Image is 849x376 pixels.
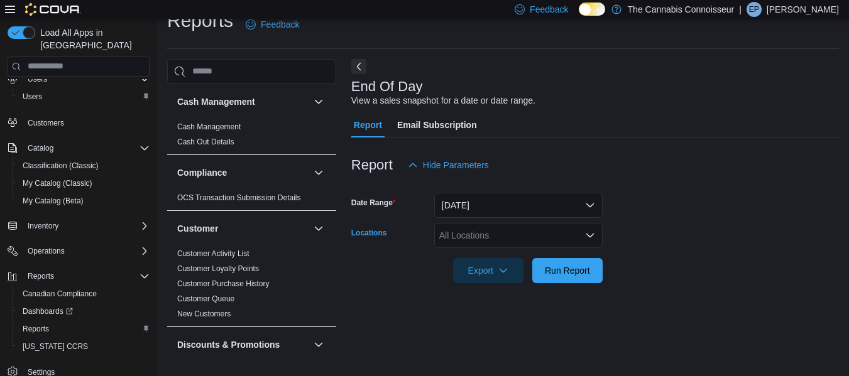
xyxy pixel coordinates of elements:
[23,289,97,299] span: Canadian Compliance
[23,218,150,234] span: Inventory
[13,303,155,320] a: Dashboards
[461,258,516,283] span: Export
[28,118,64,128] span: Customers
[28,246,65,256] span: Operations
[747,2,762,17] div: Elysha Park
[23,244,70,259] button: Operations
[23,92,42,102] span: Users
[13,88,155,105] button: Users
[13,157,155,175] button: Classification (Classic)
[23,324,49,334] span: Reports
[177,309,231,319] span: New Customers
[18,176,150,191] span: My Catalog (Classic)
[351,158,393,173] h3: Report
[177,338,280,351] h3: Discounts & Promotions
[3,267,155,285] button: Reports
[351,198,396,208] label: Date Range
[18,176,97,191] a: My Catalog (Classic)
[351,228,387,238] label: Locations
[532,258,603,283] button: Run Report
[351,94,535,107] div: View a sales snapshot for a date or date range.
[18,193,150,208] span: My Catalog (Beta)
[354,112,382,137] span: Report
[18,304,150,319] span: Dashboards
[177,166,227,179] h3: Compliance
[311,94,326,109] button: Cash Management
[311,337,326,352] button: Discounts & Promotions
[311,165,326,180] button: Compliance
[177,294,234,304] span: Customer Queue
[579,3,605,16] input: Dark Mode
[177,365,211,375] span: Discounts
[177,264,259,273] a: Customer Loyalty Points
[749,2,759,17] span: EP
[241,12,304,37] a: Feedback
[3,242,155,260] button: Operations
[261,18,299,31] span: Feedback
[167,8,233,33] h1: Reports
[18,158,150,173] span: Classification (Classic)
[23,306,73,316] span: Dashboards
[423,159,489,171] span: Hide Parameters
[177,222,309,235] button: Customer
[25,3,81,16] img: Cova
[18,286,150,301] span: Canadian Compliance
[3,217,155,235] button: Inventory
[18,89,150,104] span: Users
[23,115,69,131] a: Customers
[13,192,155,210] button: My Catalog (Beta)
[13,285,155,303] button: Canadian Compliance
[177,122,241,132] span: Cash Management
[167,119,336,154] div: Cash Management
[311,221,326,236] button: Customer
[351,79,423,94] h3: End Of Day
[13,320,155,338] button: Reports
[23,196,84,206] span: My Catalog (Beta)
[177,294,234,303] a: Customer Queue
[177,95,255,108] h3: Cash Management
[23,269,150,284] span: Reports
[177,279,270,288] a: Customer Purchase History
[530,3,568,16] span: Feedback
[28,74,47,84] span: Users
[167,190,336,210] div: Compliance
[628,2,735,17] p: The Cannabis Connoisseur
[13,175,155,192] button: My Catalog (Classic)
[177,365,211,374] a: Discounts
[23,178,92,188] span: My Catalog (Classic)
[177,193,301,202] a: OCS Transaction Submission Details
[177,249,249,258] a: Customer Activity List
[18,193,89,208] a: My Catalog (Beta)
[28,143,53,153] span: Catalog
[23,72,52,87] button: Users
[177,264,259,274] span: Customer Loyalty Points
[18,158,104,173] a: Classification (Classic)
[177,309,231,318] a: New Customers
[28,271,54,281] span: Reports
[23,244,150,259] span: Operations
[585,230,595,240] button: Open list of options
[23,218,63,234] button: Inventory
[23,141,150,156] span: Catalog
[18,89,47,104] a: Users
[18,339,93,354] a: [US_STATE] CCRS
[177,137,234,146] a: Cash Out Details
[3,113,155,131] button: Customers
[453,258,523,283] button: Export
[13,338,155,355] button: [US_STATE] CCRS
[23,114,150,130] span: Customers
[177,193,301,203] span: OCS Transaction Submission Details
[23,141,58,156] button: Catalog
[18,339,150,354] span: Washington CCRS
[3,139,155,157] button: Catalog
[23,341,88,352] span: [US_STATE] CCRS
[177,166,309,179] button: Compliance
[18,304,78,319] a: Dashboards
[18,321,150,336] span: Reports
[167,246,336,326] div: Customer
[177,222,218,235] h3: Customer
[3,70,155,88] button: Users
[35,26,150,51] span: Load All Apps in [GEOGRAPHIC_DATA]
[177,279,270,289] span: Customer Purchase History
